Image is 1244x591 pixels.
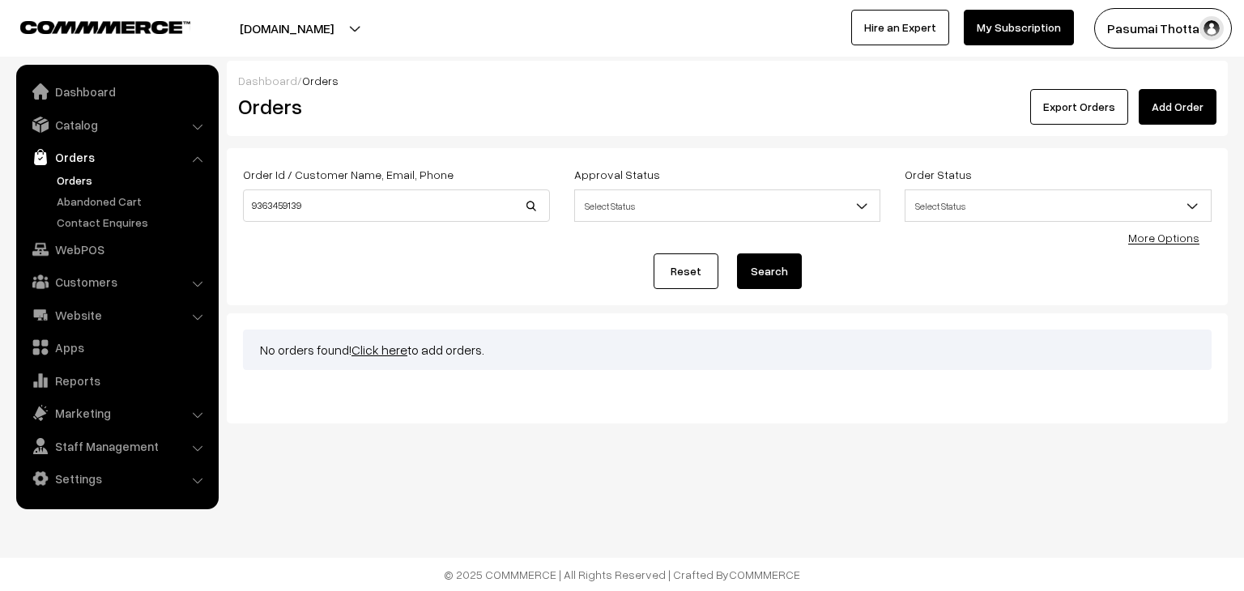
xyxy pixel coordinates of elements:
[851,10,949,45] a: Hire an Expert
[20,464,213,493] a: Settings
[53,193,213,210] a: Abandoned Cart
[20,300,213,330] a: Website
[20,398,213,427] a: Marketing
[243,189,550,222] input: Order Id / Customer Name / Customer Email / Customer Phone
[238,74,297,87] a: Dashboard
[351,342,407,358] a: Click here
[1199,16,1224,40] img: user
[20,235,213,264] a: WebPOS
[20,21,190,33] img: COMMMERCE
[20,267,213,296] a: Customers
[302,74,339,87] span: Orders
[20,142,213,172] a: Orders
[574,189,881,222] span: Select Status
[20,366,213,395] a: Reports
[243,166,454,183] label: Order Id / Customer Name, Email, Phone
[238,94,548,119] h2: Orders
[238,72,1216,89] div: /
[20,432,213,461] a: Staff Management
[1128,231,1199,244] a: More Options
[964,10,1074,45] a: My Subscription
[53,214,213,231] a: Contact Enquires
[20,16,162,36] a: COMMMERCE
[20,77,213,106] a: Dashboard
[729,568,800,581] a: COMMMERCE
[183,8,390,49] button: [DOMAIN_NAME]
[243,330,1212,370] div: No orders found! to add orders.
[905,166,972,183] label: Order Status
[575,192,880,220] span: Select Status
[20,110,213,139] a: Catalog
[905,192,1211,220] span: Select Status
[53,172,213,189] a: Orders
[905,189,1212,222] span: Select Status
[574,166,660,183] label: Approval Status
[737,253,802,289] button: Search
[654,253,718,289] a: Reset
[1094,8,1232,49] button: Pasumai Thotta…
[20,333,213,362] a: Apps
[1139,89,1216,125] a: Add Order
[1030,89,1128,125] button: Export Orders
